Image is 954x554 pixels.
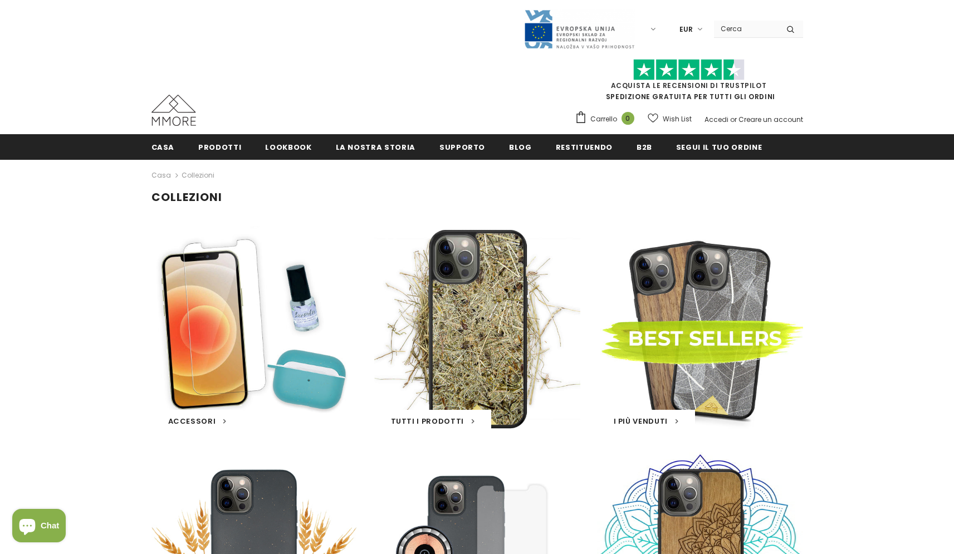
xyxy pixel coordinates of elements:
h1: Collezioni [151,190,803,204]
span: 0 [622,112,634,125]
span: Tutti i Prodotti [391,416,464,426]
a: Prodotti [198,134,241,159]
a: B2B [637,134,652,159]
a: Accessori [168,416,227,427]
a: La nostra storia [336,134,415,159]
a: Carrello 0 [575,111,640,128]
span: EUR [679,24,693,35]
a: I Più Venduti [614,416,679,427]
span: Carrello [590,114,617,125]
a: Segui il tuo ordine [676,134,762,159]
span: La nostra storia [336,142,415,153]
span: B2B [637,142,652,153]
span: Lookbook [265,142,311,153]
a: Acquista le recensioni di TrustPilot [611,81,767,90]
span: Collezioni [182,169,214,182]
span: Blog [509,142,532,153]
span: Wish List [663,114,692,125]
a: supporto [439,134,485,159]
span: Restituendo [556,142,613,153]
span: supporto [439,142,485,153]
a: Javni Razpis [524,24,635,33]
a: Casa [151,134,175,159]
span: Segui il tuo ordine [676,142,762,153]
inbox-online-store-chat: Shopify online store chat [9,509,69,545]
a: Creare un account [738,115,803,124]
a: Wish List [648,109,692,129]
span: Prodotti [198,142,241,153]
span: I Più Venduti [614,416,668,426]
img: Javni Razpis [524,9,635,50]
span: or [730,115,737,124]
span: Casa [151,142,175,153]
a: Blog [509,134,532,159]
a: Tutti i Prodotti [391,416,475,427]
span: Accessori [168,416,216,426]
a: Lookbook [265,134,311,159]
img: Casi MMORE [151,95,196,126]
a: Accedi [705,115,728,124]
img: Fidati di Pilot Stars [633,59,745,81]
a: Restituendo [556,134,613,159]
input: Search Site [714,21,778,37]
span: SPEDIZIONE GRATUITA PER TUTTI GLI ORDINI [575,64,803,101]
a: Casa [151,169,171,182]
